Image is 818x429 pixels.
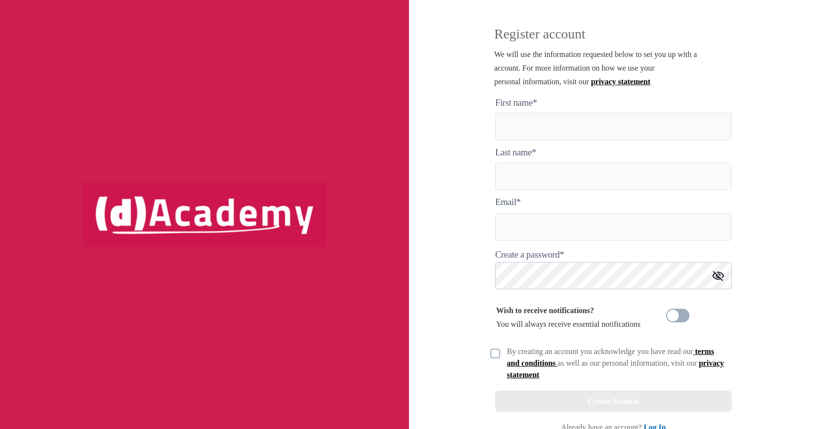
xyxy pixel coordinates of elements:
div: By creating an account you acknowledge you have read our as well as our personal information, vis... [507,346,726,381]
b: Wish to receive notifications? [496,306,594,315]
div: Create Account [588,394,639,408]
div: You will always receive essential notifications [496,304,641,331]
span: We will use the information requested below to set you up with a account. For more information on... [494,50,697,86]
a: privacy statement [507,359,724,379]
img: icon [712,271,724,281]
img: logo [83,182,326,246]
img: unCheck [490,349,500,358]
button: Create Account [495,391,732,412]
p: Register account [494,28,738,48]
a: privacy statement [591,77,651,86]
